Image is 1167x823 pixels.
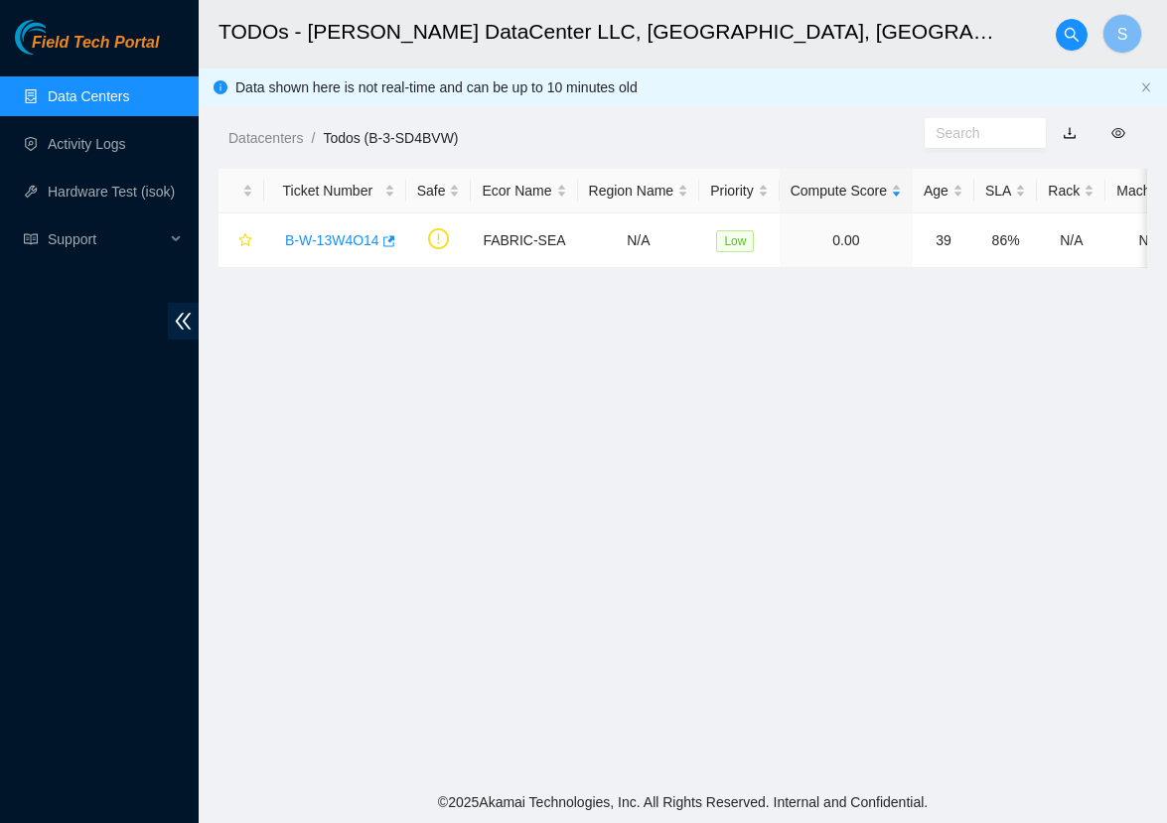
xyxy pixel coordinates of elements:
[311,130,315,146] span: /
[471,213,577,268] td: FABRIC-SEA
[1111,126,1125,140] span: eye
[323,130,458,146] a: Todos (B-3-SD4BVW)
[15,36,159,62] a: Akamai TechnologiesField Tech Portal
[1140,81,1152,94] button: close
[780,213,913,268] td: 0.00
[168,303,199,340] span: double-left
[285,232,379,248] a: B-W-13W4O14
[1102,14,1142,54] button: S
[1056,19,1088,51] button: search
[24,232,38,246] span: read
[199,781,1167,823] footer: © 2025 Akamai Technologies, Inc. All Rights Reserved. Internal and Confidential.
[48,184,175,200] a: Hardware Test (isok)
[716,230,754,252] span: Low
[1057,27,1087,43] span: search
[228,130,303,146] a: Datacenters
[913,213,974,268] td: 39
[48,136,126,152] a: Activity Logs
[229,224,253,256] button: star
[48,219,165,259] span: Support
[32,34,159,53] span: Field Tech Portal
[1140,81,1152,93] span: close
[238,233,252,249] span: star
[578,213,700,268] td: N/A
[428,228,449,249] span: exclamation-circle
[974,213,1037,268] td: 86%
[1117,22,1128,47] span: S
[1063,125,1077,141] a: download
[48,88,129,104] a: Data Centers
[15,20,100,55] img: Akamai Technologies
[936,122,1019,144] input: Search
[1037,213,1105,268] td: N/A
[1048,117,1092,149] button: download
